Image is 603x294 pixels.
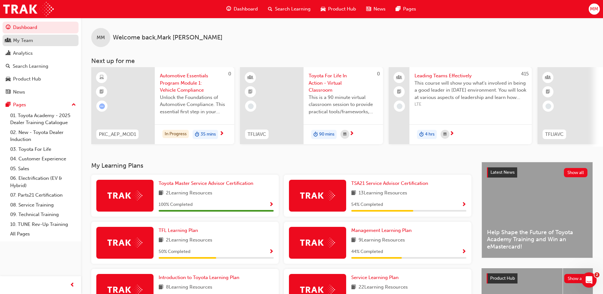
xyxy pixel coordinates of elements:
button: Pages [3,99,79,111]
div: My Team [13,37,33,44]
a: Dashboard [3,22,79,33]
span: learningRecordVerb_NONE-icon [397,103,402,109]
a: Analytics [3,47,79,59]
span: TFLIAVC [248,131,266,138]
span: 100 % Completed [159,201,193,208]
span: 2 [594,272,600,277]
a: 07. Parts21 Certification [8,190,79,200]
span: people-icon [397,73,401,82]
span: next-icon [219,131,224,137]
span: duration-icon [313,130,318,139]
span: book-icon [351,236,356,244]
img: Trak [107,191,142,200]
span: 4 hrs [425,131,435,138]
span: calendar-icon [343,130,346,138]
span: pages-icon [6,102,10,108]
button: DashboardMy TeamAnalyticsSearch LearningProduct HubNews [3,20,79,99]
span: search-icon [6,64,10,69]
h3: Next up for me [81,57,603,65]
span: booktick-icon [397,88,401,96]
a: 06. Electrification (EV & Hybrid) [8,173,79,190]
span: MM [97,34,105,41]
span: booktick-icon [248,88,253,96]
span: chart-icon [6,51,10,56]
span: car-icon [321,5,325,13]
span: booktick-icon [546,88,550,96]
span: pages-icon [396,5,401,13]
span: TFL Learning Plan [159,227,198,233]
span: 54 % Completed [351,201,383,208]
div: Search Learning [13,63,48,70]
span: 44 % Completed [351,248,383,255]
span: Search Learning [275,5,311,13]
a: Product Hub [3,73,79,85]
span: 9 Learning Resources [359,236,405,244]
span: up-icon [72,101,76,109]
span: Show Progress [269,202,274,208]
span: 50 % Completed [159,248,190,255]
span: people-icon [6,38,10,44]
span: learningRecordVerb_NONE-icon [545,103,551,109]
a: Introduction to Toyota Learning Plan [159,274,242,281]
a: Latest NewsShow all [487,167,587,178]
span: car-icon [6,76,10,82]
span: learningResourceType_INSTRUCTOR_LED-icon [248,73,253,82]
a: TSA21 Service Advisor Certification [351,180,431,187]
span: 2 Learning Resources [166,236,212,244]
span: Leading Teams Effectively [415,72,527,80]
span: Unlock the Foundations of Automotive Compliance. This essential first step in your Automotive Ess... [160,94,229,115]
span: Introduction to Toyota Learning Plan [159,275,239,280]
a: 02. New - Toyota Dealer Induction [8,128,79,144]
span: book-icon [351,189,356,197]
span: MM [590,5,598,13]
span: 8 Learning Resources [166,283,212,291]
span: Automotive Essentials Program Module 1: Vehicle Compliance [160,72,229,94]
a: 05. Sales [8,164,79,174]
span: Show Progress [462,249,466,255]
span: book-icon [159,283,163,291]
span: 35 mins [201,131,216,138]
span: TFLIAVC [545,131,564,138]
span: calendar-icon [443,130,447,138]
div: Pages [13,101,26,108]
span: booktick-icon [99,88,104,96]
button: Show Progress [269,201,274,209]
span: Show Progress [462,202,466,208]
span: prev-icon [70,281,75,289]
button: Show Progress [269,248,274,256]
a: news-iconNews [361,3,391,16]
a: 03. Toyota For Life [8,144,79,154]
span: Management Learning Plan [351,227,412,233]
span: book-icon [159,189,163,197]
button: Show Progress [462,201,466,209]
span: This is a 90 minute virtual classroom session to provide practical tools/frameworks, behaviours a... [309,94,378,115]
a: Search Learning [3,60,79,72]
h3: My Learning Plans [91,162,471,169]
span: duration-icon [419,130,424,139]
a: My Team [3,35,79,46]
span: 0 [228,71,231,77]
a: 0TFLIAVCToyota For Life In Action - Virtual ClassroomThis is a 90 minute virtual classroom sessio... [240,67,383,144]
a: 08. Service Training [8,200,79,210]
span: next-icon [449,131,454,137]
span: 90 mins [319,131,334,138]
img: Trak [3,2,54,16]
span: news-icon [6,89,10,95]
span: Product Hub [490,276,515,281]
a: 01. Toyota Academy - 2025 Dealer Training Catalogue [8,111,79,128]
div: In Progress [162,130,189,138]
span: LTE [415,101,527,108]
a: 10. TUNE Rev-Up Training [8,220,79,229]
span: News [373,5,386,13]
span: 22 Learning Resources [359,283,408,291]
span: Toyota For Life In Action - Virtual Classroom [309,72,378,94]
span: learningResourceType_INSTRUCTOR_LED-icon [546,73,550,82]
span: Pages [403,5,416,13]
span: news-icon [366,5,371,13]
span: learningRecordVerb_ATTEMPT-icon [99,103,105,109]
a: All Pages [8,229,79,239]
span: book-icon [351,283,356,291]
span: Dashboard [234,5,258,13]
